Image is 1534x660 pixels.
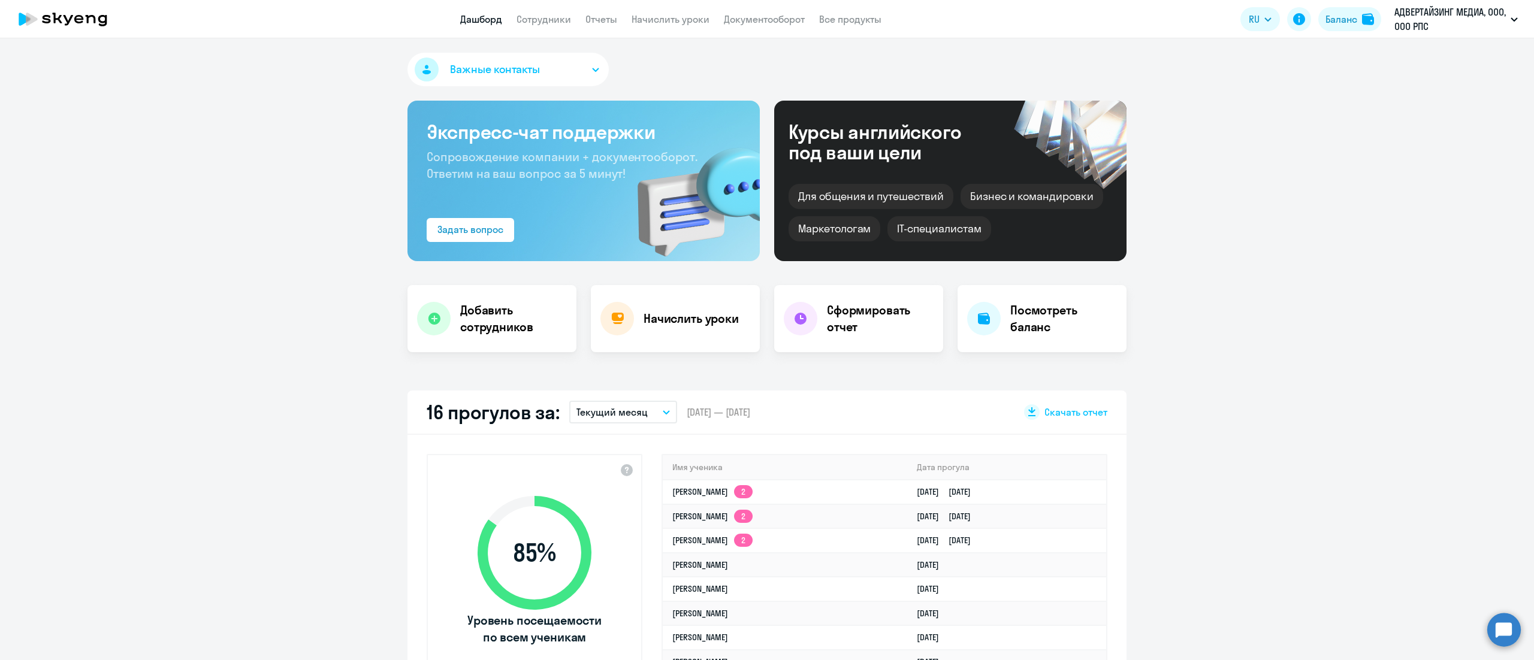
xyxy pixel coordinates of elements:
[585,13,617,25] a: Отчеты
[466,612,603,646] span: Уровень посещаемости по всем ученикам
[672,486,753,497] a: [PERSON_NAME]2
[1388,5,1524,34] button: АДВЕРТАЙЗИНГ МЕДИА, ООО, ООО РПС
[917,511,980,522] a: [DATE][DATE]
[663,455,907,480] th: Имя ученика
[887,216,991,241] div: IT-специалистам
[724,13,805,25] a: Документооборот
[789,122,994,162] div: Курсы английского под ваши цели
[1249,12,1260,26] span: RU
[1394,5,1506,34] p: АДВЕРТАЙЗИНГ МЕДИА, ООО, ООО РПС
[1318,7,1381,31] button: Балансbalance
[687,405,750,419] span: [DATE] — [DATE]
[789,184,953,209] div: Для общения и путешествий
[917,583,949,594] a: [DATE]
[734,534,753,547] app-skyeng-badge: 2
[672,559,728,570] a: [PERSON_NAME]
[460,13,502,25] a: Дашборд
[466,538,603,567] span: 85 %
[427,149,697,181] span: Сопровождение компании + документооборот. Ответим на ваш вопрос за 5 минут!
[734,485,753,498] app-skyeng-badge: 2
[460,302,567,335] h4: Добавить сотрудников
[1362,13,1374,25] img: balance
[1325,12,1357,26] div: Баланс
[1240,7,1280,31] button: RU
[672,535,753,546] a: [PERSON_NAME]2
[672,608,728,619] a: [PERSON_NAME]
[450,62,540,77] span: Важные контакты
[961,184,1103,209] div: Бизнес и командировки
[672,583,728,594] a: [PERSON_NAME]
[427,120,741,144] h3: Экспресс-чат поддержки
[427,400,560,424] h2: 16 прогулов за:
[437,222,503,237] div: Задать вопрос
[819,13,881,25] a: Все продукты
[576,405,648,419] p: Текущий месяц
[827,302,934,335] h4: Сформировать отчет
[917,535,980,546] a: [DATE][DATE]
[644,310,739,327] h4: Начислить уроки
[789,216,880,241] div: Маркетологам
[1010,302,1117,335] h4: Посмотреть баланс
[917,559,949,570] a: [DATE]
[632,13,709,25] a: Начислить уроки
[672,511,753,522] a: [PERSON_NAME]2
[734,510,753,523] app-skyeng-badge: 2
[917,486,980,497] a: [DATE][DATE]
[672,632,728,643] a: [PERSON_NAME]
[427,218,514,242] button: Задать вопрос
[917,608,949,619] a: [DATE]
[569,401,677,423] button: Текущий месяц
[917,632,949,643] a: [DATE]
[907,455,1106,480] th: Дата прогула
[620,126,760,261] img: bg-img
[407,53,609,86] button: Важные контакты
[1044,405,1107,419] span: Скачать отчет
[517,13,571,25] a: Сотрудники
